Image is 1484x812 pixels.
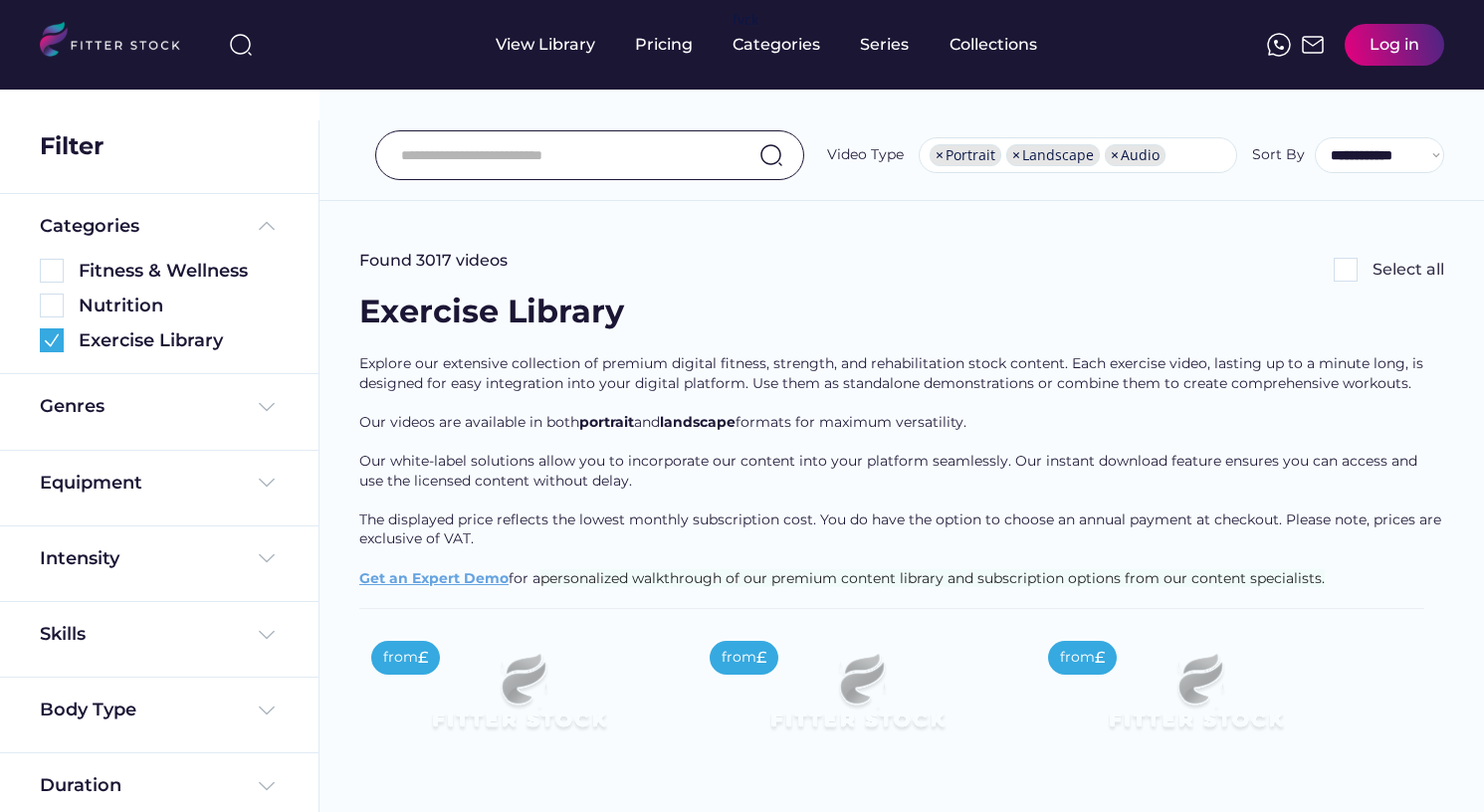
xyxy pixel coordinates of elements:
div: Duration [40,773,121,798]
div: Skills [40,622,90,647]
li: Portrait [930,144,1001,166]
div: Categories [733,34,820,56]
span: personalized walkthrough of our premium content library and subscription options from our content... [540,569,1325,587]
img: Rectangle%205126.svg [1334,258,1358,282]
div: Filter [40,129,104,163]
img: search-normal%203.svg [229,33,253,57]
span: portrait [579,413,634,431]
div: Log in [1370,34,1419,56]
img: LOGO.svg [40,22,197,63]
div: fvck [733,10,758,30]
img: Frame%20%284%29.svg [255,395,279,419]
img: search-normal.svg [759,143,783,167]
span: × [1012,148,1020,162]
div: Sort By [1252,145,1305,165]
div: Categories [40,214,139,239]
span: Explore our extensive collection of premium digital fitness, strength, and rehabilitation stock c... [359,354,1427,392]
div: Found 3017 videos [359,250,508,272]
span: and [634,413,660,431]
div: Pricing [635,34,693,56]
img: Group%201000002360.svg [40,328,64,352]
span: The displayed price reflects the lowest monthly subscription cost. You do have the option to choo... [359,510,1445,548]
div: Series [860,34,910,56]
a: Get an Expert Demo [359,569,509,587]
div: for a [359,354,1444,608]
img: Frame%2079%20%281%29.svg [1068,629,1323,772]
span: × [936,148,944,162]
div: from [722,648,756,668]
img: meteor-icons_whatsapp%20%281%29.svg [1267,33,1291,57]
div: Body Type [40,698,136,722]
span: formats for maximum versatility. [736,413,966,431]
img: Frame%20%285%29.svg [255,214,279,238]
img: Frame%20%284%29.svg [255,699,279,722]
li: Audio [1105,144,1166,166]
img: Frame%20%284%29.svg [255,546,279,570]
span: Our white-label solutions allow you to incorporate our content into your platform seamlessly. Our... [359,452,1421,490]
img: Frame%20%284%29.svg [255,471,279,495]
div: £ [1095,647,1105,669]
div: Fitness & Wellness [79,259,279,284]
div: Nutrition [79,294,279,318]
img: Frame%20%284%29.svg [255,623,279,647]
div: Exercise Library [79,328,279,353]
div: Intensity [40,546,119,571]
div: Genres [40,394,105,419]
img: Rectangle%205126.svg [40,294,64,317]
div: from [1060,648,1095,668]
img: Frame%2051.svg [1301,33,1325,57]
img: Frame%20%284%29.svg [255,774,279,798]
div: Collections [950,34,1037,56]
div: Exercise Library [359,290,624,334]
div: from [383,648,418,668]
li: Landscape [1006,144,1100,166]
span: Our videos are available in both [359,413,579,431]
div: £ [756,647,766,669]
div: View Library [496,34,595,56]
div: Equipment [40,471,142,496]
img: Rectangle%205126.svg [40,259,64,283]
div: £ [418,647,428,669]
span: landscape [660,413,736,431]
span: × [1111,148,1119,162]
div: Select all [1373,259,1444,281]
img: Frame%2079%20%281%29.svg [391,629,646,772]
div: Video Type [827,145,904,165]
img: Frame%2079%20%281%29.svg [730,629,984,772]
